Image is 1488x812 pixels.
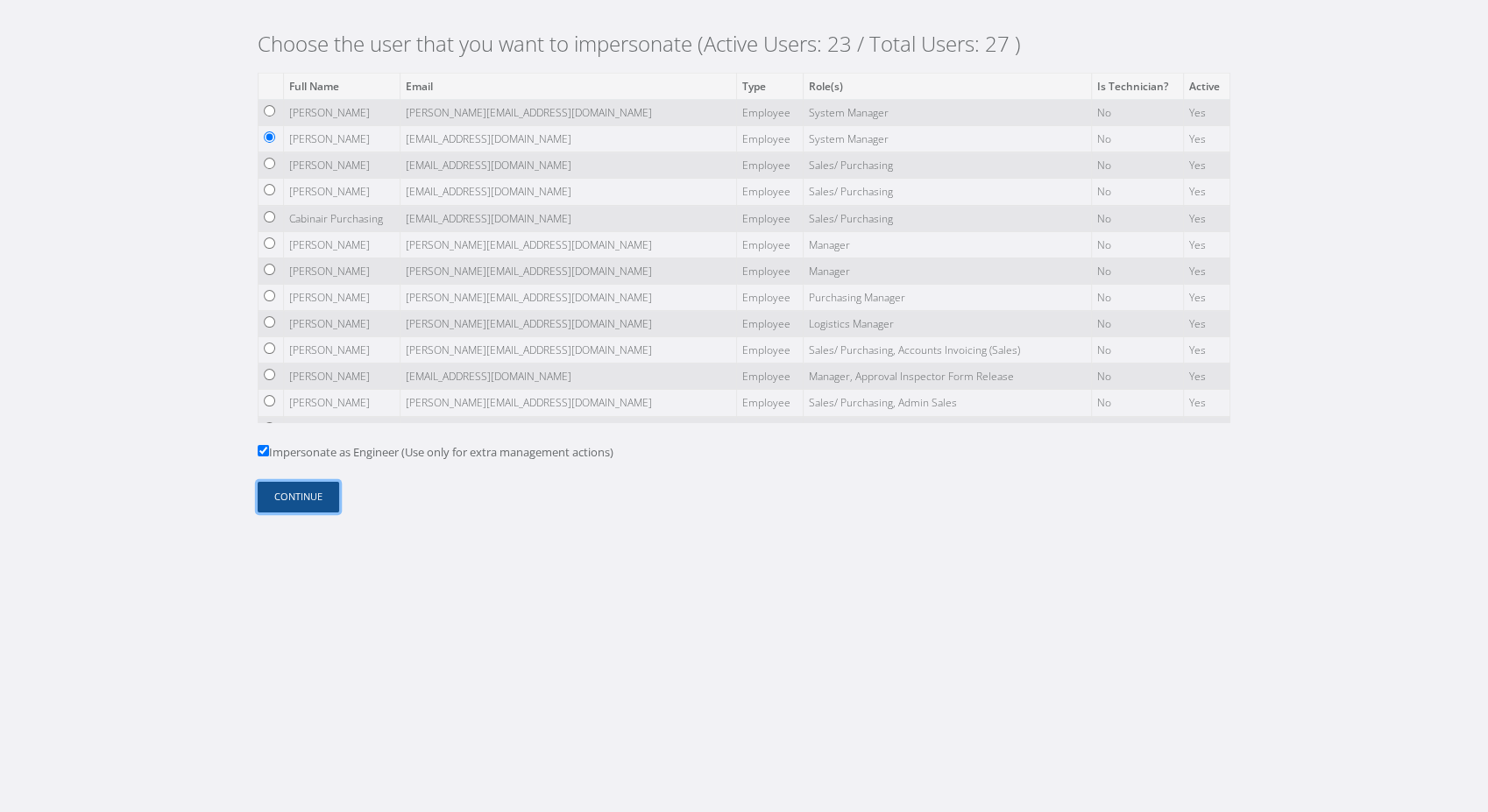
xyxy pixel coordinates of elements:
td: Sales/ Purchasing [803,179,1091,205]
td: Employee [737,416,804,442]
td: Yes [1183,337,1229,364]
td: [EMAIL_ADDRESS][DOMAIN_NAME] [400,126,737,152]
button: Continue [258,482,339,512]
td: No [1092,311,1184,337]
td: [PERSON_NAME] [283,416,400,442]
td: Yes [1183,311,1229,337]
td: [EMAIL_ADDRESS][DOMAIN_NAME] [400,152,737,179]
td: Sales/ Purchasing [803,416,1091,442]
th: Role(s) [803,73,1091,99]
td: [PERSON_NAME][EMAIL_ADDRESS][DOMAIN_NAME] [400,284,737,310]
input: Impersonate as Engineer (Use only for extra management actions) [258,445,269,456]
td: Logistics Manager [803,311,1091,337]
td: Sales/ Purchasing, Accounts Invoicing (Sales) [803,337,1091,364]
td: [EMAIL_ADDRESS][DOMAIN_NAME] [400,205,737,231]
td: No [1092,152,1184,179]
td: Employee [737,311,804,337]
td: [PERSON_NAME] [283,231,400,258]
td: Employee [737,179,804,205]
td: Yes [1183,205,1229,231]
td: [PERSON_NAME] [283,179,400,205]
td: Cabinair Purchasing [283,205,400,231]
td: Purchasing Manager [803,284,1091,310]
td: No [1092,179,1184,205]
td: [EMAIL_ADDRESS][DOMAIN_NAME] [400,364,737,390]
th: Full Name [283,73,400,99]
td: No [1092,337,1184,364]
th: Type [737,73,804,99]
td: [PERSON_NAME] [283,390,400,416]
td: System Manager [803,126,1091,152]
td: Employee [737,390,804,416]
td: Employee [737,284,804,310]
th: Email [400,73,737,99]
td: [PERSON_NAME][EMAIL_ADDRESS][DOMAIN_NAME] [400,311,737,337]
td: [EMAIL_ADDRESS][DOMAIN_NAME] [400,179,737,205]
td: Employee [737,126,804,152]
td: No [1092,258,1184,284]
td: No [1092,416,1184,442]
td: No [1092,284,1184,310]
td: Sales/ Purchasing [803,205,1091,231]
td: Employee [737,364,804,390]
td: Employee [737,99,804,125]
th: Active [1183,73,1229,99]
td: Yes [1183,416,1229,442]
td: Manager [803,258,1091,284]
td: [EMAIL_ADDRESS][DOMAIN_NAME] [400,416,737,442]
td: [PERSON_NAME] [283,337,400,364]
label: Impersonate as Engineer (Use only for extra management actions) [258,444,613,462]
td: Yes [1183,364,1229,390]
td: [PERSON_NAME][EMAIL_ADDRESS][DOMAIN_NAME] [400,258,737,284]
td: Yes [1183,99,1229,125]
td: Yes [1183,152,1229,179]
td: Yes [1183,284,1229,310]
td: Yes [1183,126,1229,152]
td: System Manager [803,99,1091,125]
td: No [1092,126,1184,152]
td: Manager, Approval Inspector Form Release [803,364,1091,390]
td: [PERSON_NAME] [283,152,400,179]
th: Is Technician? [1092,73,1184,99]
td: No [1092,205,1184,231]
td: Employee [737,258,804,284]
td: No [1092,99,1184,125]
td: Employee [737,205,804,231]
td: Yes [1183,231,1229,258]
td: Yes [1183,179,1229,205]
td: Manager [803,231,1091,258]
td: [PERSON_NAME][EMAIL_ADDRESS][DOMAIN_NAME] [400,337,737,364]
td: No [1092,390,1184,416]
td: [PERSON_NAME][EMAIL_ADDRESS][DOMAIN_NAME] [400,390,737,416]
td: Yes [1183,258,1229,284]
td: [PERSON_NAME] [283,284,400,310]
td: [PERSON_NAME] [283,364,400,390]
td: [PERSON_NAME] [283,126,400,152]
h2: Choose the user that you want to impersonate (Active Users: 23 / Total Users: 27 ) [258,32,1230,57]
td: [PERSON_NAME][EMAIL_ADDRESS][DOMAIN_NAME] [400,99,737,125]
td: No [1092,364,1184,390]
td: Employee [737,231,804,258]
td: Employee [737,152,804,179]
td: Sales/ Purchasing [803,152,1091,179]
td: [PERSON_NAME] [283,99,400,125]
td: [PERSON_NAME][EMAIL_ADDRESS][DOMAIN_NAME] [400,231,737,258]
td: Yes [1183,390,1229,416]
td: Employee [737,337,804,364]
td: [PERSON_NAME] [283,258,400,284]
td: [PERSON_NAME] [283,311,400,337]
td: No [1092,231,1184,258]
td: Sales/ Purchasing, Admin Sales [803,390,1091,416]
